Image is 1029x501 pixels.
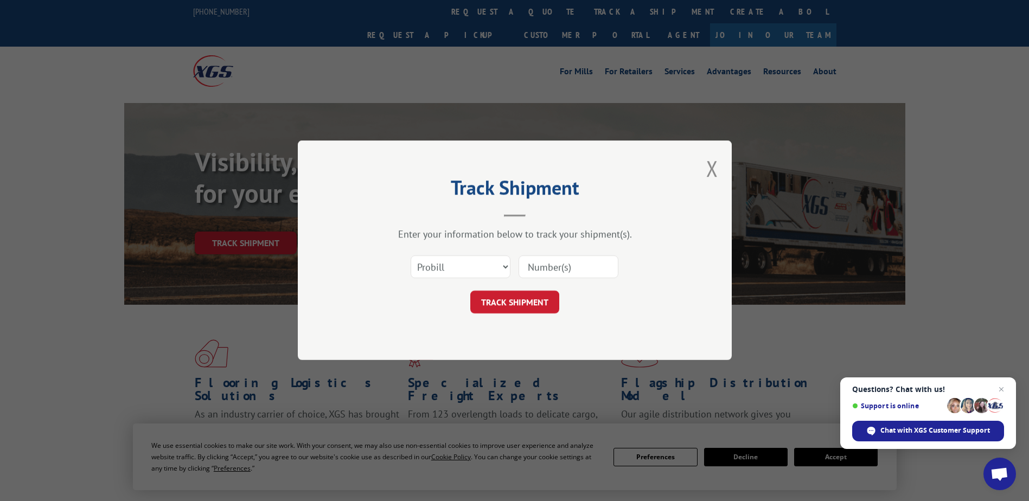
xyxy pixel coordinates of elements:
[706,154,718,183] button: Close modal
[880,426,990,435] span: Chat with XGS Customer Support
[352,228,678,241] div: Enter your information below to track your shipment(s).
[519,256,618,279] input: Number(s)
[352,180,678,201] h2: Track Shipment
[852,402,943,410] span: Support is online
[852,385,1004,394] span: Questions? Chat with us!
[470,291,559,314] button: TRACK SHIPMENT
[983,458,1016,490] a: Open chat
[852,421,1004,441] span: Chat with XGS Customer Support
